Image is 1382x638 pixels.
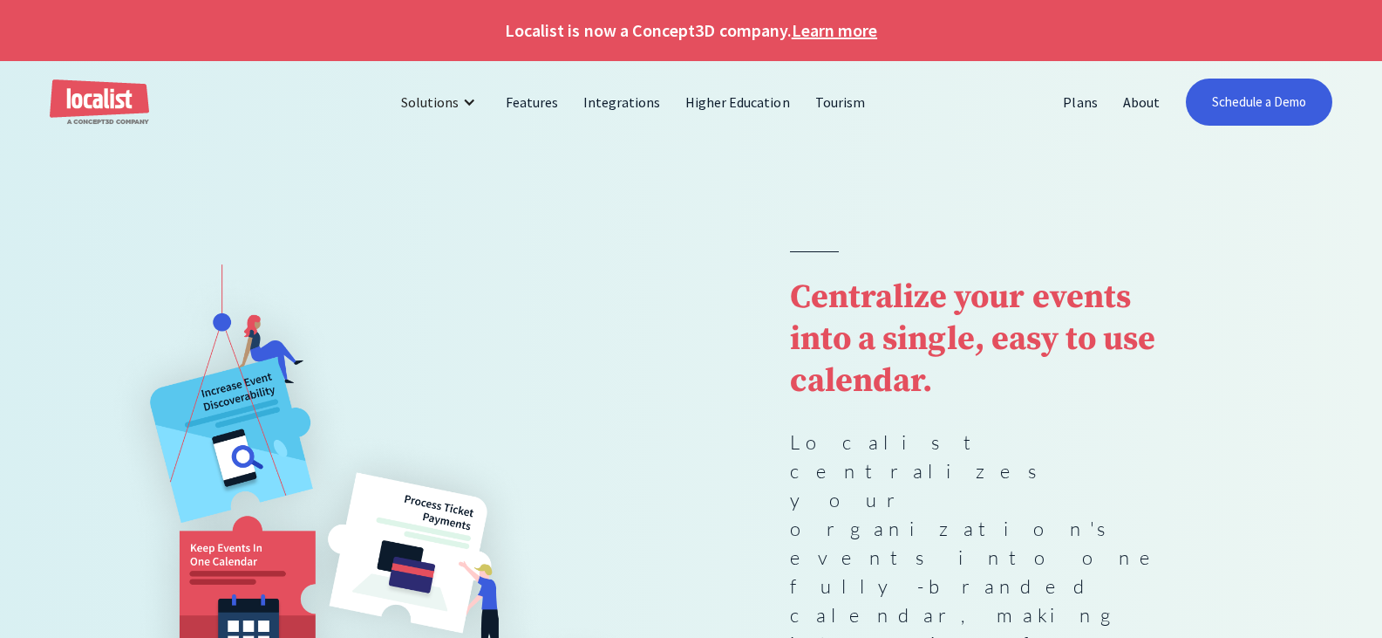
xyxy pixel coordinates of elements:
[571,81,673,123] a: Integrations
[1111,81,1173,123] a: About
[494,81,571,123] a: Features
[803,81,878,123] a: Tourism
[792,17,877,44] a: Learn more
[388,81,494,123] div: Solutions
[50,79,149,126] a: home
[673,81,803,123] a: Higher Education
[1186,79,1333,126] a: Schedule a Demo
[1051,81,1110,123] a: Plans
[790,277,1156,402] strong: Centralize your events into a single, easy to use calendar.
[401,92,459,113] div: Solutions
